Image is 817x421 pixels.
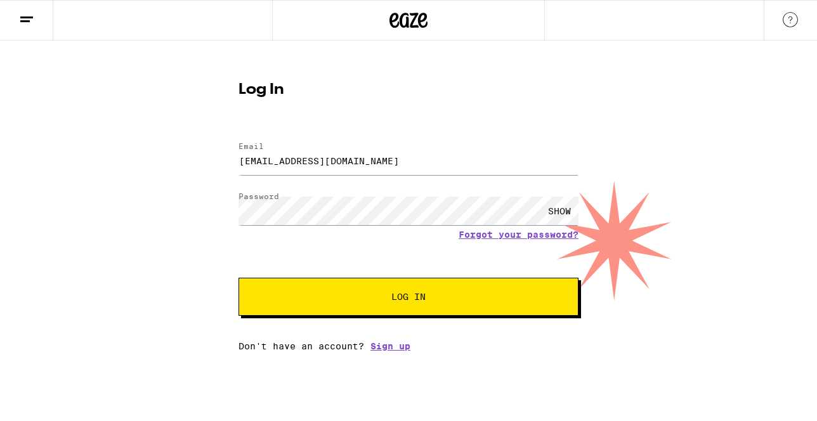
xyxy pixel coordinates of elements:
label: Email [239,142,264,150]
a: Sign up [370,341,410,351]
span: Log In [391,292,426,301]
input: Email [239,146,578,175]
label: Password [239,192,279,200]
h1: Log In [239,82,578,98]
div: SHOW [540,197,578,225]
a: Forgot your password? [459,230,578,240]
button: Log In [239,278,578,316]
div: Don't have an account? [239,341,578,351]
